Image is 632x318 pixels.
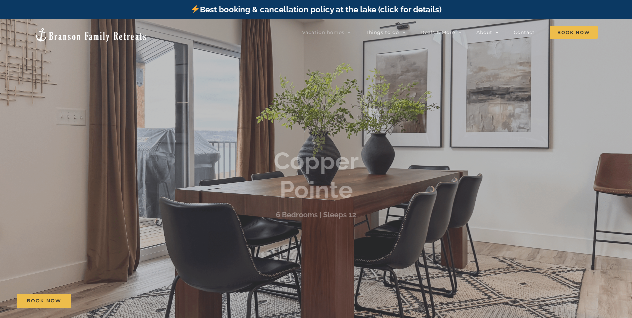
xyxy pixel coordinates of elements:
[514,30,535,35] span: Contact
[27,298,61,304] span: Book Now
[366,30,399,35] span: Things to do
[191,5,441,14] a: Best booking & cancellation policy at the lake (click for details)
[191,5,199,13] img: ⚡️
[302,26,351,39] a: Vacation homes
[274,147,359,204] b: Copper Pointe
[476,30,492,35] span: About
[550,26,598,39] span: Book Now
[420,30,455,35] span: Deals & More
[276,210,356,219] h3: 6 Bedrooms | Sleeps 12
[476,26,499,39] a: About
[302,30,344,35] span: Vacation homes
[34,27,147,42] img: Branson Family Retreats Logo
[366,26,405,39] a: Things to do
[420,26,461,39] a: Deals & More
[302,26,598,39] nav: Main Menu
[514,26,535,39] a: Contact
[17,294,71,308] a: Book Now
